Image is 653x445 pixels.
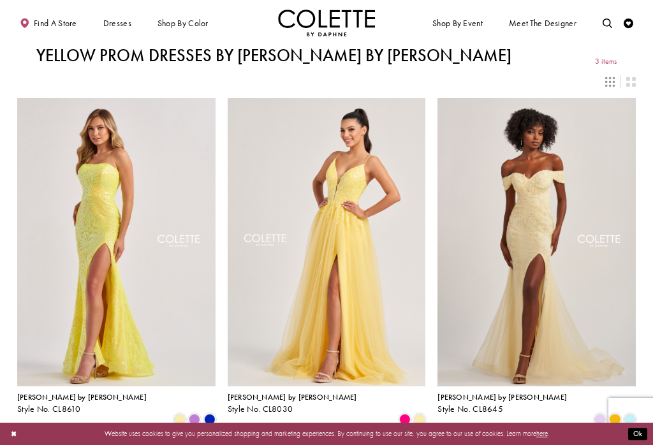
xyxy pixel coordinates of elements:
[174,414,186,425] i: Sunshine
[414,414,425,425] i: Sunshine
[103,18,131,28] span: Dresses
[6,425,22,442] button: Close Dialog
[621,10,636,36] a: Check Wishlist
[399,414,411,425] i: Hot Pink
[70,427,583,440] p: Website uses cookies to give you personalized shopping and marketing experiences. By continuing t...
[628,428,647,440] button: Submit Dialog
[17,98,636,425] div: Product List
[437,392,567,402] span: [PERSON_NAME] by [PERSON_NAME]
[437,393,567,414] div: Colette by Daphne Style No. CL8645
[204,414,216,425] i: Royal Blue
[155,10,210,36] span: Shop by color
[600,10,615,36] a: Toggle search
[278,10,375,36] a: Visit Home Page
[536,429,548,438] a: here
[189,414,200,425] i: Orchid
[605,77,615,87] span: Switch layout to 3 columns
[437,98,636,386] a: Visit Colette by Daphne Style No. CL8645 Page
[228,393,357,414] div: Colette by Daphne Style No. CL8030
[228,404,293,414] span: Style No. CL8030
[34,18,77,28] span: Find a store
[101,10,134,36] span: Dresses
[595,57,617,66] span: 3 items
[506,10,579,36] a: Meet the designer
[509,18,576,28] span: Meet the designer
[17,98,216,386] a: Visit Colette by Daphne Style No. CL8610 Page
[228,98,426,386] a: Visit Colette by Daphne Style No. CL8030 Page
[158,18,209,28] span: Shop by color
[432,18,483,28] span: Shop By Event
[626,77,636,87] span: Switch layout to 2 columns
[17,393,147,414] div: Colette by Daphne Style No. CL8610
[430,10,485,36] span: Shop By Event
[17,392,147,402] span: [PERSON_NAME] by [PERSON_NAME]
[437,404,503,414] span: Style No. CL8645
[278,10,375,36] img: Colette by Daphne
[11,71,642,92] div: Layout Controls
[17,10,79,36] a: Find a store
[228,392,357,402] span: [PERSON_NAME] by [PERSON_NAME]
[36,46,511,65] h1: Yellow Prom Dresses by [PERSON_NAME] by [PERSON_NAME]
[17,404,81,414] span: Style No. CL8610
[594,414,606,425] i: Lilac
